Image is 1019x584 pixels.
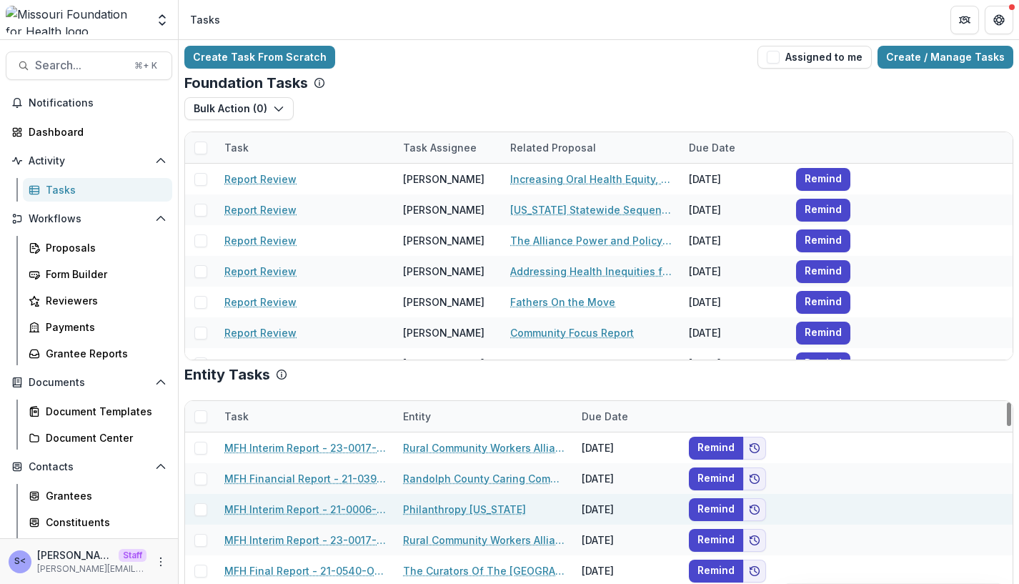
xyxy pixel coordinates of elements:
a: Proposals [23,236,172,259]
a: Philanthropy [US_STATE] [403,502,526,517]
span: Activity [29,155,149,167]
div: [PERSON_NAME] [403,172,484,187]
div: Due Date [573,401,680,432]
a: Grantees [23,484,172,508]
a: Addressing Health Inequities for Patients with [MEDICAL_DATA] by Providing Comprehensive Services [510,264,672,279]
div: ⌘ + K [131,58,160,74]
div: [DATE] [680,164,787,194]
button: Open Activity [6,149,172,172]
a: Document Center [23,426,172,450]
a: Randolph County Caring Community Inc [403,471,565,486]
a: Constituents [23,510,172,534]
button: Search... [6,51,172,80]
button: More [152,553,169,570]
nav: breadcrumb [184,9,226,30]
button: Notifications [6,91,172,114]
button: Partners [950,6,979,34]
div: Grantee Reports [46,346,161,361]
button: Remind [796,168,850,191]
span: Search... [35,59,126,72]
button: Open Documents [6,371,172,394]
button: Remind [796,199,850,222]
a: Community Focus Report [510,325,634,340]
div: Task [216,140,257,155]
a: MFH Financial Report - 21-0391-DC-21 [224,471,386,486]
div: [DATE] [573,494,680,525]
a: Report Review [224,233,297,248]
div: Task [216,409,257,424]
div: [DATE] [680,194,787,225]
button: Remind [796,291,850,314]
div: Document Center [46,430,161,445]
a: Report Review [224,325,297,340]
a: Report Review [224,172,297,187]
div: [PERSON_NAME] [403,233,484,248]
div: [DATE] [573,463,680,494]
button: Add to friends [743,467,766,490]
button: Assigned to me [757,46,872,69]
span: Documents [29,377,149,389]
a: The Curators Of The [GEOGRAPHIC_DATA][US_STATE] [403,563,565,578]
a: Reviewers [23,289,172,312]
a: Form Builder [23,262,172,286]
div: Task [216,132,394,163]
div: Sammy <sammy@trytemelio.com> [14,557,26,566]
div: [DATE] [680,256,787,287]
p: [PERSON_NAME] <[PERSON_NAME][EMAIL_ADDRESS][DOMAIN_NAME]> [37,548,113,563]
button: Open Contacts [6,455,172,478]
button: Remind [689,560,743,583]
button: Add to friends [743,437,766,460]
span: Contacts [29,461,149,473]
a: Create Task From Scratch [184,46,335,69]
div: [PERSON_NAME] [403,356,484,371]
a: Rural Community Workers Alliance [403,533,565,548]
div: Grantees [46,488,161,503]
div: Tasks [190,12,220,27]
div: Dashboard [29,124,161,139]
div: [DATE] [680,317,787,348]
div: Tasks [46,182,161,197]
div: Entity [394,409,439,424]
p: Foundation Tasks [184,74,308,91]
img: Missouri Foundation for Health logo [6,6,146,34]
a: Communications [23,537,172,560]
a: Create / Manage Tasks [878,46,1013,69]
button: Add to friends [743,498,766,521]
a: Payments [23,315,172,339]
button: Open entity switcher [152,6,172,34]
div: Form Builder [46,267,161,282]
button: Remind [689,437,743,460]
div: [DATE] [573,525,680,555]
div: Constituents [46,515,161,530]
a: A Systems Level Change for the Reduction of [MEDICAL_DATA] Health Hazards in [US_STATE] [510,356,672,371]
button: Add to friends [743,560,766,583]
div: [DATE] [573,432,680,463]
div: [PERSON_NAME] [403,264,484,279]
div: Related Proposal [502,140,605,155]
a: MFH Interim Report - 23-0017-ADV-23 [224,533,386,548]
div: [DATE] [680,348,787,379]
a: MFH Interim Report - 23-0017-ADV-23 [224,440,386,455]
button: Get Help [985,6,1013,34]
a: Dashboard [6,120,172,144]
p: Entity Tasks [184,366,270,383]
a: Grantee Reports [23,342,172,365]
button: Remind [689,467,743,490]
div: Task Assignee [394,132,502,163]
a: Rural Community Workers Alliance [403,440,565,455]
div: Due Date [680,132,787,163]
a: Report Review [224,295,297,310]
div: [PERSON_NAME] [403,325,484,340]
button: Bulk Action (0) [184,97,294,120]
button: Remind [689,529,743,552]
div: Document Templates [46,404,161,419]
button: Remind [796,322,850,345]
div: [DATE] [680,225,787,256]
a: Report Review [224,264,297,279]
div: Due Date [680,140,744,155]
a: Report Review [224,356,297,371]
